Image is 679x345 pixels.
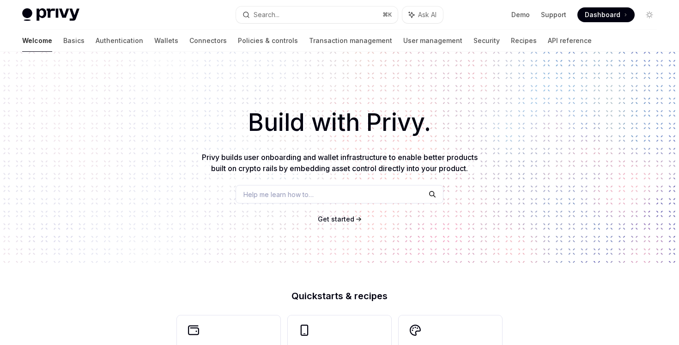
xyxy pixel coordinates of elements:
a: Demo [511,10,530,19]
span: Ask AI [418,10,436,19]
span: Get started [318,215,354,223]
a: Support [541,10,566,19]
h1: Build with Privy. [15,105,664,141]
a: Policies & controls [238,30,298,52]
span: Help me learn how to… [243,190,314,199]
a: Dashboard [577,7,635,22]
a: Welcome [22,30,52,52]
a: Connectors [189,30,227,52]
a: User management [403,30,462,52]
a: Transaction management [309,30,392,52]
span: ⌘ K [382,11,392,18]
span: Dashboard [585,10,620,19]
span: Privy builds user onboarding and wallet infrastructure to enable better products built on crypto ... [202,153,478,173]
h2: Quickstarts & recipes [177,291,502,301]
img: light logo [22,8,79,21]
div: Search... [254,9,279,20]
a: Wallets [154,30,178,52]
a: API reference [548,30,592,52]
a: Recipes [511,30,537,52]
button: Search...⌘K [236,6,397,23]
a: Security [473,30,500,52]
button: Ask AI [402,6,443,23]
a: Authentication [96,30,143,52]
a: Basics [63,30,85,52]
a: Get started [318,215,354,224]
button: Toggle dark mode [642,7,657,22]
